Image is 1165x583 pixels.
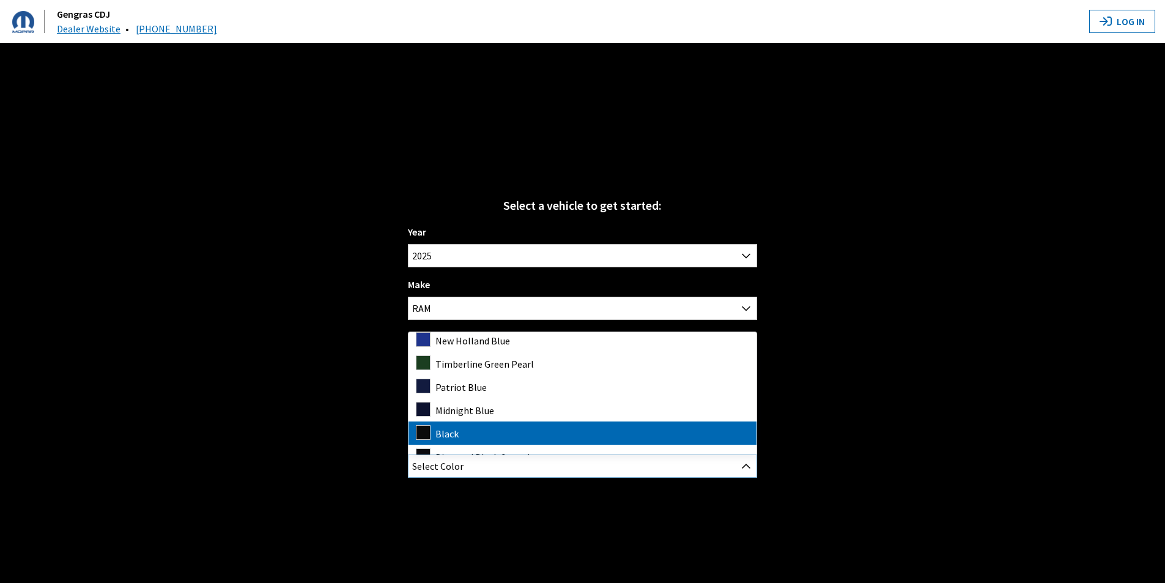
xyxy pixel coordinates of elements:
img: Dashboard [12,11,34,33]
span: Select Color [408,455,757,478]
span: Diamond Black Crystal [435,451,530,463]
span: Timberline Green Pearl [435,358,534,370]
span: Select Color [409,455,756,477]
a: [PHONE_NUMBER] [136,23,217,35]
span: • [125,23,129,35]
span: New Holland Blue [435,335,510,347]
span: 2025 [409,245,756,267]
label: Year [408,225,426,239]
span: Select Color [412,455,464,477]
button: Log In [1089,10,1155,33]
a: Dealer Website [57,23,120,35]
span: RAM [408,297,757,320]
span: 2025 [408,244,757,267]
label: Make [408,277,430,292]
span: Black [435,428,459,440]
label: Model [408,330,434,344]
a: Gengras CDJ [57,8,110,20]
a: Gengras CDJ logo [12,10,54,33]
span: Midnight Blue [435,404,494,417]
div: Select a vehicle to get started: [408,196,757,215]
span: RAM [409,297,756,319]
span: Patriot Blue [435,381,487,393]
